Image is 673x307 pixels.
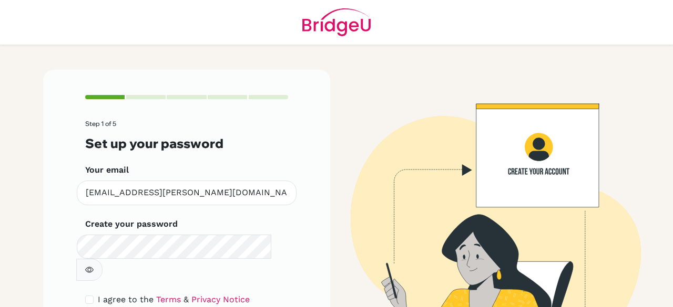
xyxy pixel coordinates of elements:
h3: Set up your password [85,136,288,151]
a: Privacy Notice [191,294,250,304]
label: Your email [85,164,129,176]
input: Insert your email* [77,181,297,205]
label: Create your password [85,218,178,230]
a: Terms [156,294,181,304]
span: Step 1 of 5 [85,120,116,128]
span: I agree to the [98,294,154,304]
span: & [183,294,189,304]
